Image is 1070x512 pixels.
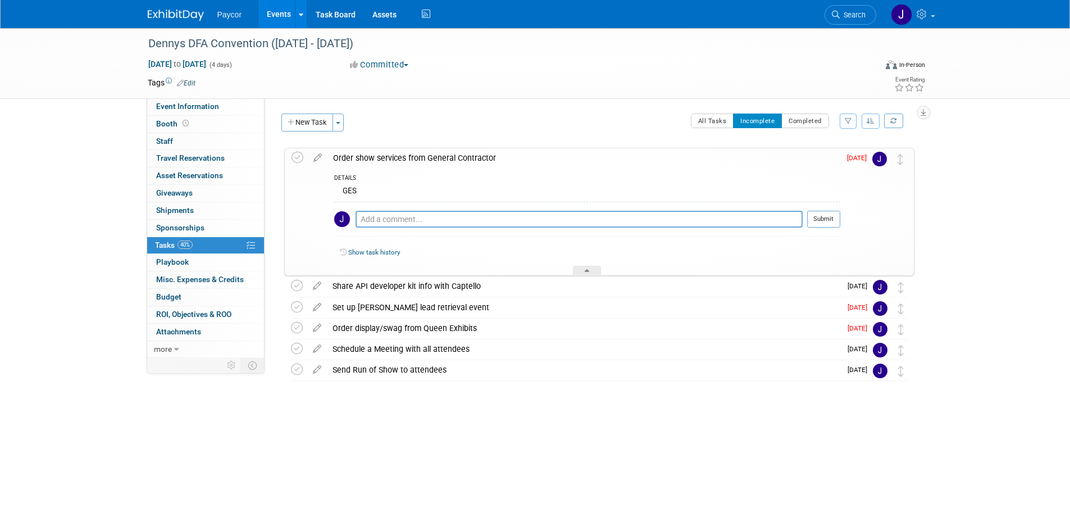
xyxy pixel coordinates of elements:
a: Giveaways [147,185,264,202]
a: Staff [147,133,264,150]
i: Move task [898,324,904,335]
a: Shipments [147,202,264,219]
a: Refresh [884,114,903,128]
div: In-Person [899,61,925,69]
button: Committed [346,59,413,71]
a: Travel Reservations [147,150,264,167]
button: Submit [807,211,840,228]
i: Move task [898,154,903,165]
a: Playbook [147,254,264,271]
span: Giveaways [156,188,193,197]
span: [DATE] [848,324,873,332]
img: Jenny Campbell [334,211,350,227]
span: Booth not reserved yet [180,119,191,128]
img: Jenny Campbell [873,301,887,316]
span: Sponsorships [156,223,204,232]
button: Incomplete [733,114,782,128]
span: Booth [156,119,191,128]
img: Jenny Campbell [873,322,887,337]
div: Order display/swag from Queen Exhibits [327,319,841,338]
span: Misc. Expenses & Credits [156,275,244,284]
span: Shipments [156,206,194,215]
span: more [154,345,172,354]
a: edit [307,302,327,312]
a: Asset Reservations [147,167,264,184]
i: Move task [898,345,904,356]
a: Budget [147,289,264,306]
span: [DATE] [DATE] [148,59,207,69]
span: [DATE] [848,282,873,290]
a: edit [307,281,327,291]
a: ROI, Objectives & ROO [147,306,264,323]
span: to [172,60,183,69]
img: Jenny Campbell [873,280,887,294]
div: GES [334,184,840,201]
a: Edit [177,79,195,87]
div: Event Format [810,58,926,75]
button: Completed [781,114,829,128]
span: Travel Reservations [156,153,225,162]
td: Tags [148,77,195,88]
span: [DATE] [847,154,872,162]
a: Search [825,5,876,25]
a: Sponsorships [147,220,264,237]
span: Event Information [156,102,219,111]
i: Move task [898,366,904,377]
span: (4 days) [208,61,232,69]
img: Jenny Campbell [872,152,887,166]
i: Move task [898,282,904,293]
div: Set up [PERSON_NAME] lead retrieval event [327,298,841,317]
a: edit [307,365,327,375]
img: Jenny Campbell [873,343,887,357]
span: ROI, Objectives & ROO [156,310,231,319]
span: Attachments [156,327,201,336]
div: Share API developer kit info with Captello [327,277,841,296]
img: Jenny Campbell [873,364,887,378]
span: [DATE] [848,345,873,353]
span: Search [840,11,866,19]
span: Staff [156,137,173,146]
span: Paycor [217,10,242,19]
a: edit [308,153,327,163]
button: New Task [281,114,333,132]
a: Event Information [147,98,264,115]
span: Tasks [155,241,193,250]
div: Dennys DFA Convention ([DATE] - [DATE]) [144,34,859,54]
div: Order show services from General Contractor [327,148,840,167]
span: [DATE] [848,366,873,374]
div: Event Rating [894,77,925,83]
span: [DATE] [848,303,873,311]
a: Misc. Expenses & Credits [147,271,264,288]
i: Move task [898,303,904,314]
span: Budget [156,292,181,301]
span: Asset Reservations [156,171,223,180]
span: 40% [177,241,193,249]
span: Playbook [156,257,189,266]
img: Jenny Campbell [891,4,912,25]
a: edit [307,323,327,333]
div: Schedule a Meeting with all attendees [327,339,841,359]
div: DETAILS [334,174,840,184]
td: Toggle Event Tabs [241,358,264,373]
a: more [147,341,264,358]
div: Send Run of Show to attendees [327,360,841,379]
a: Attachments [147,324,264,341]
button: All Tasks [691,114,734,128]
img: ExhibitDay [148,10,204,21]
img: Format-Inperson.png [886,60,897,69]
a: Booth [147,116,264,133]
td: Personalize Event Tab Strip [222,358,242,373]
a: Show task history [348,248,400,256]
a: Tasks40% [147,237,264,254]
a: edit [307,344,327,354]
